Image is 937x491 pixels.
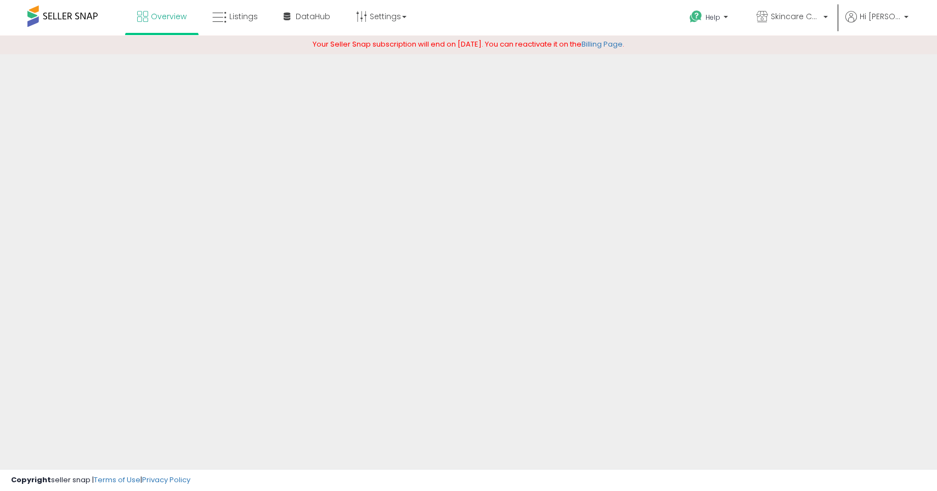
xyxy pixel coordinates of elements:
strong: Copyright [11,475,51,485]
i: Get Help [689,10,703,24]
a: Hi [PERSON_NAME] [845,11,908,36]
a: Billing Page [582,39,623,49]
div: seller snap | | [11,475,190,486]
span: Your Seller Snap subscription will end on [DATE]. You can reactivate it on the . [313,39,624,49]
span: Overview [151,11,187,22]
span: DataHub [296,11,330,22]
a: Privacy Policy [142,475,190,485]
span: Skincare Collective Inc [771,11,820,22]
a: Help [681,2,739,36]
span: Listings [229,11,258,22]
span: Help [705,13,720,22]
a: Terms of Use [94,475,140,485]
span: Hi [PERSON_NAME] [860,11,901,22]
